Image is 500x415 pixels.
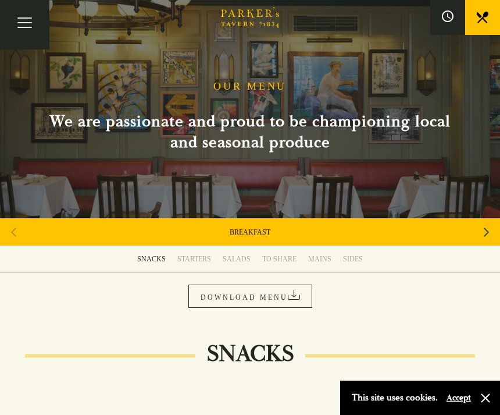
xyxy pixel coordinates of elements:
div: Next slide [478,219,494,245]
a: MAINS [302,246,337,272]
div: SNACKS [137,254,166,264]
a: DOWNLOAD MENU [188,285,312,308]
div: SIDES [343,254,363,264]
a: STARTERS [172,246,217,272]
h2: We are passionate and proud to be championing local and seasonal produce [35,111,465,153]
div: TO SHARE [262,254,297,264]
a: TO SHARE [256,246,302,272]
button: Close and accept [480,392,491,404]
button: Accept [447,392,471,403]
a: SIDES [337,246,369,272]
h2: SNACKS [195,340,305,368]
h1: OUR MENU [213,80,287,93]
a: BREAKFAST [230,228,270,237]
div: MAINS [308,254,331,264]
div: STARTERS [177,254,211,264]
p: This site uses cookies. [352,389,438,406]
a: SALADS [217,246,256,272]
a: SNACKS [131,246,172,272]
div: SALADS [223,254,251,264]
